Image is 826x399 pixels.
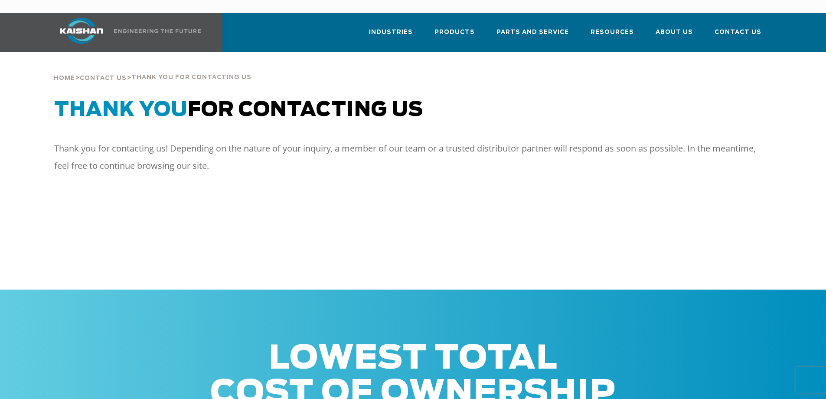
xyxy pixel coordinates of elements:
span: for Contacting Us [54,100,423,120]
span: Contact Us [80,76,127,81]
a: Contact Us [80,74,127,82]
span: Home [54,76,75,81]
a: Kaishan USA [49,13,202,52]
img: kaishan logo [49,18,114,44]
a: Contact Us [715,21,761,50]
a: About Us [656,21,693,50]
span: Products [434,27,475,37]
span: Contact Us [715,27,761,37]
span: Thank You [54,100,188,120]
span: Parts and Service [496,27,569,37]
a: Home [54,74,75,82]
p: Thank you for contacting us! Depending on the nature of your inquiry, a member of our team or a t... [54,140,757,175]
a: Parts and Service [496,21,569,50]
span: Resources [591,27,634,37]
div: > > [54,52,251,85]
span: thank you for contacting us [131,75,251,80]
span: Industries [369,27,413,37]
span: About Us [656,27,693,37]
img: Engineering the future [114,29,201,33]
a: Resources [591,21,634,50]
a: Industries [369,21,413,50]
a: Products [434,21,475,50]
